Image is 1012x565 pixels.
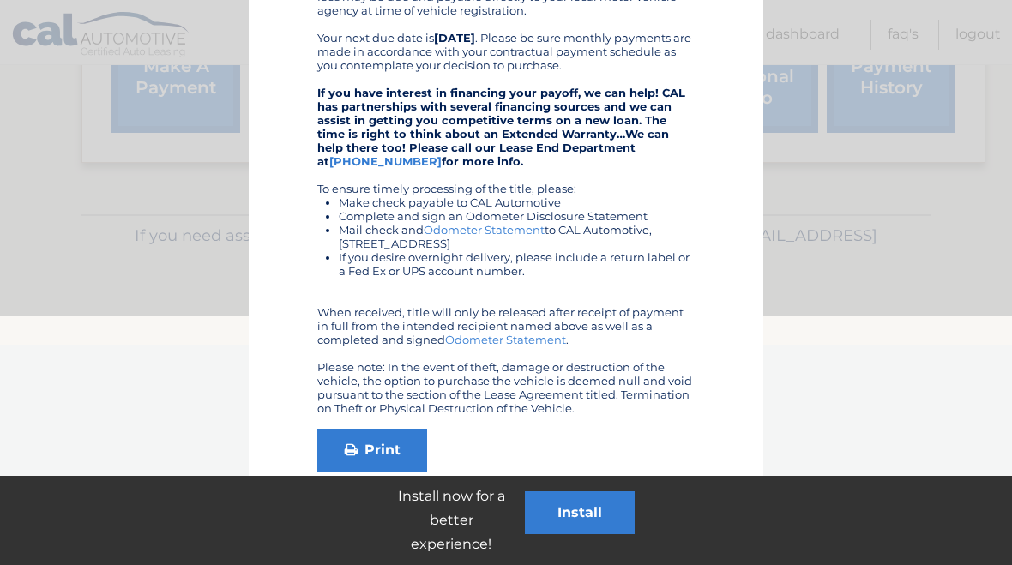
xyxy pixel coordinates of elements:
button: Install [525,491,635,534]
a: [PHONE_NUMBER] [329,154,442,168]
strong: If you have interest in financing your payoff, we can help! CAL has partnerships with several fin... [317,86,685,168]
li: Mail check and to CAL Automotive, [STREET_ADDRESS] [339,223,695,250]
li: Make check payable to CAL Automotive [339,195,695,209]
a: Odometer Statement [424,223,545,237]
li: Complete and sign an Odometer Disclosure Statement [339,209,695,223]
a: Odometer Statement [445,333,566,346]
a: Print [317,429,427,472]
li: If you desire overnight delivery, please include a return label or a Fed Ex or UPS account number. [339,250,695,278]
p: Install now for a better experience! [377,484,525,556]
b: [DATE] [434,31,475,45]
